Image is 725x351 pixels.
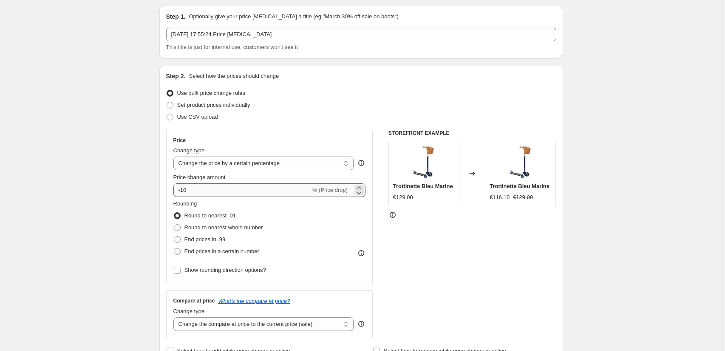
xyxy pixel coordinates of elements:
[177,114,218,120] span: Use CSV upload
[173,183,311,197] input: -15
[166,28,556,41] input: 30% off holiday sale
[166,72,186,80] h2: Step 2.
[218,298,290,304] button: What's the compare at price?
[490,193,510,202] div: €116.10
[177,102,250,108] span: Set product prices individually
[407,146,441,180] img: banwood-trottinette-bleu-marine-les-petits-5255878_80x.webp
[388,130,556,137] h6: STOREFRONT EXAMPLE
[173,308,205,314] span: Change type
[490,183,549,189] span: Trottinette Bleu Marine
[173,200,197,207] span: Rounding
[357,320,365,328] div: help
[312,187,348,193] span: % (Price drop)
[184,236,226,243] span: End prices in .99
[184,212,236,219] span: Round to nearest .01
[166,44,298,50] span: This title is just for internal use, customers won't see it
[173,137,186,144] h3: Price
[177,90,245,96] span: Use bulk price change rules
[184,224,263,231] span: Round to nearest whole number
[504,146,538,180] img: banwood-trottinette-bleu-marine-les-petits-5255878_80x.webp
[357,159,365,167] div: help
[173,147,205,154] span: Change type
[189,72,279,80] p: Select how the prices should change
[184,248,259,254] span: End prices in a certain number
[173,297,215,304] h3: Compare at price
[513,193,533,202] strike: €129.00
[173,174,226,180] span: Price change amount
[393,183,453,189] span: Trottinette Bleu Marine
[189,12,398,21] p: Optionally give your price [MEDICAL_DATA] a title (eg "March 30% off sale on boots")
[166,12,186,21] h2: Step 1.
[184,267,266,273] span: Show rounding direction options?
[393,193,413,202] div: €129.00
